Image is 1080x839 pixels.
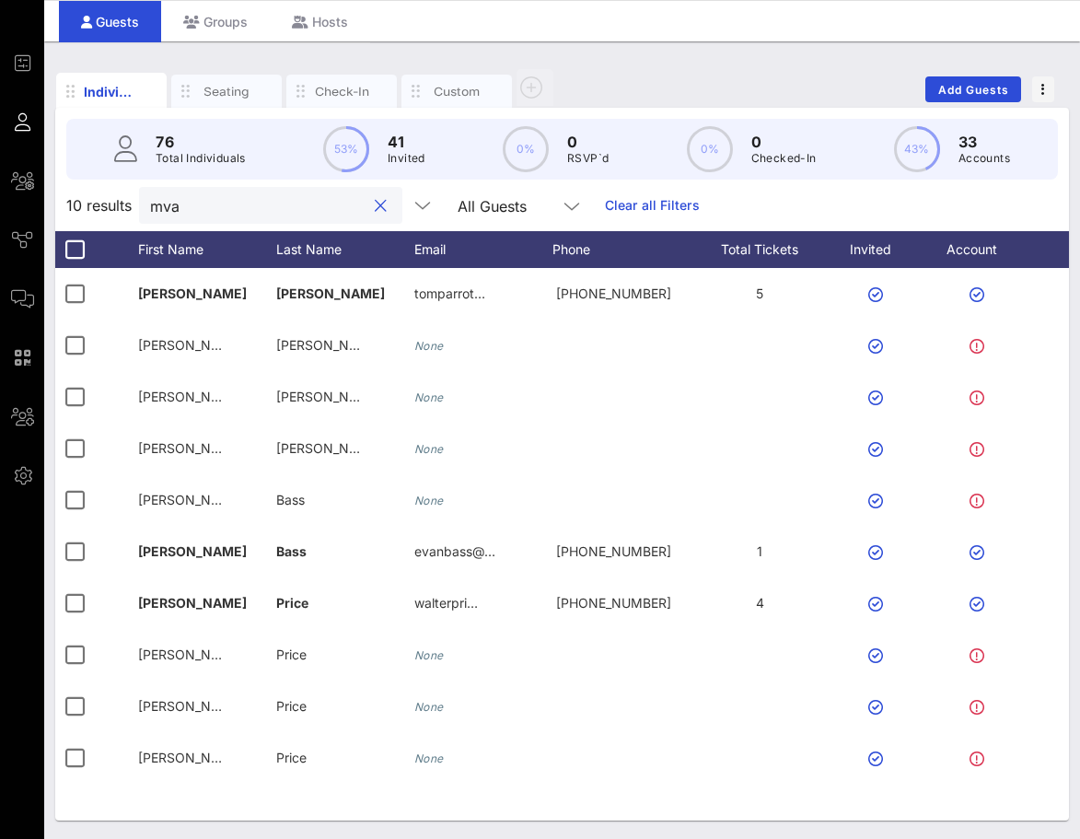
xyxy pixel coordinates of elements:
[156,131,246,153] p: 76
[138,231,276,268] div: First Name
[958,131,1010,153] p: 33
[138,647,244,662] span: [PERSON_NAME]
[276,750,307,765] span: Price
[138,337,244,353] span: [PERSON_NAME]
[414,752,444,765] i: None
[556,285,671,301] span: +17047437117
[937,83,1010,97] span: Add Guests
[751,149,817,168] p: Checked-In
[567,149,609,168] p: RSVP`d
[199,83,254,100] div: Seating
[691,577,829,629] div: 4
[691,268,829,320] div: 5
[829,231,930,268] div: Invited
[138,389,244,404] span: [PERSON_NAME]
[556,595,671,611] span: +19809394730
[66,194,132,216] span: 10 results
[138,440,244,456] span: [PERSON_NAME]
[930,231,1031,268] div: Account
[691,231,829,268] div: Total Tickets
[270,1,370,42] div: Hosts
[84,82,139,101] div: Individuals
[375,197,387,216] button: clear icon
[414,700,444,714] i: None
[388,131,425,153] p: 41
[276,647,307,662] span: Price
[414,231,552,268] div: Email
[138,698,244,714] span: [PERSON_NAME]
[691,526,829,577] div: 1
[414,526,495,577] p: evanbass@…
[276,389,382,404] span: [PERSON_NAME]
[138,285,247,301] span: [PERSON_NAME]
[388,149,425,168] p: Invited
[556,543,671,559] span: +17042220094
[958,149,1010,168] p: Accounts
[429,83,484,100] div: Custom
[138,595,247,611] span: [PERSON_NAME]
[458,198,527,215] div: All Guests
[552,231,691,268] div: Phone
[414,390,444,404] i: None
[414,442,444,456] i: None
[156,149,246,168] p: Total Individuals
[276,595,308,611] span: Price
[414,648,444,662] i: None
[138,492,244,507] span: [PERSON_NAME]
[276,543,307,559] span: Bass
[276,440,382,456] span: [PERSON_NAME]
[567,131,609,153] p: 0
[276,492,305,507] span: Bass
[138,543,247,559] span: [PERSON_NAME]
[751,131,817,153] p: 0
[605,195,700,216] a: Clear all Filters
[276,231,414,268] div: Last Name
[447,187,594,224] div: All Guests
[414,494,444,507] i: None
[59,1,161,42] div: Guests
[138,750,244,765] span: [PERSON_NAME]
[314,83,369,100] div: Check-In
[276,337,382,353] span: [PERSON_NAME]
[414,268,485,320] p: tomparrot…
[276,698,307,714] span: Price
[276,285,385,301] span: [PERSON_NAME]
[925,76,1021,102] button: Add Guests
[161,1,270,42] div: Groups
[414,577,478,629] p: walterpri…
[414,339,444,353] i: None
